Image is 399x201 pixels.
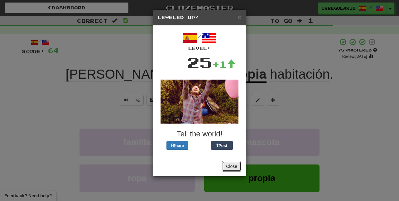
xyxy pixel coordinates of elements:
span: × [238,13,241,21]
button: Post [211,141,233,150]
img: andy-72a9b47756ecc61a9f6c0ef31017d13e025550094338bf53ee1bb5849c5fd8eb.gif [161,80,238,124]
div: / [158,30,241,51]
h5: Leveled Up! [158,14,241,21]
div: Level: [158,45,241,51]
div: 25 [187,51,212,73]
button: Close [238,14,241,20]
iframe: X Post Button [188,141,211,150]
h3: Tell the world! [158,130,241,138]
button: Share [166,141,188,150]
div: +1 [212,58,235,71]
button: Close [222,161,241,172]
